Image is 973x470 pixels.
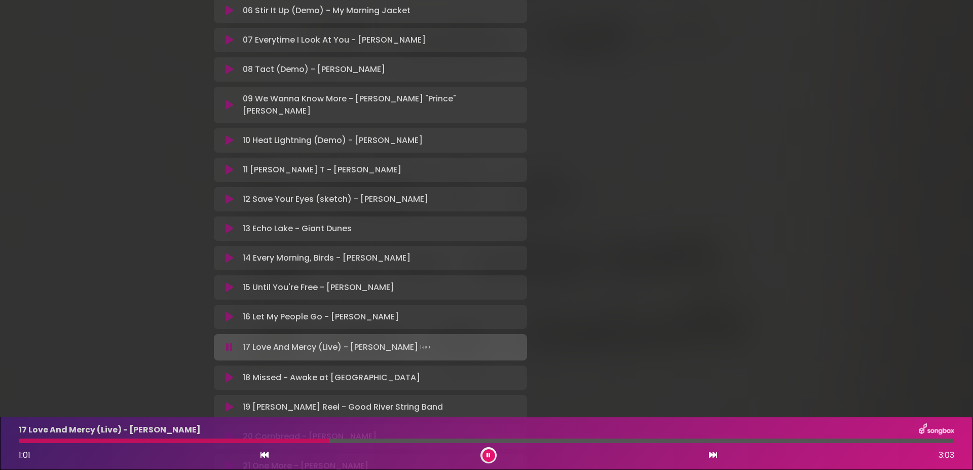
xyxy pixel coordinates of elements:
img: waveform4.gif [418,340,432,354]
p: 07 Everytime I Look At You - [PERSON_NAME] [243,34,426,46]
p: 15 Until You're Free - [PERSON_NAME] [243,281,394,294]
p: 13 Echo Lake - Giant Dunes [243,223,352,235]
p: 08 Tact (Demo) - [PERSON_NAME] [243,63,385,76]
p: 17 Love And Mercy (Live) - [PERSON_NAME] [243,340,432,354]
span: 3:03 [939,449,954,461]
p: 14 Every Morning, Birds - [PERSON_NAME] [243,252,410,264]
p: 12 Save Your Eyes (sketch) - [PERSON_NAME] [243,193,428,205]
p: 11 [PERSON_NAME] T - [PERSON_NAME] [243,164,401,176]
img: songbox-logo-white.png [919,423,954,437]
p: 18 Missed - Awake at [GEOGRAPHIC_DATA] [243,372,420,384]
p: 16 Let My People Go - [PERSON_NAME] [243,311,399,323]
p: 17 Love And Mercy (Live) - [PERSON_NAME] [19,424,201,436]
p: 19 [PERSON_NAME] Reel - Good River String Band [243,401,443,413]
p: 09 We Wanna Know More - [PERSON_NAME] "Prince" [PERSON_NAME] [243,93,520,117]
span: 1:01 [19,449,30,461]
p: 06 Stir It Up (Demo) - My Morning Jacket [243,5,410,17]
p: 10 Heat Lightning (Demo) - [PERSON_NAME] [243,134,423,147]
